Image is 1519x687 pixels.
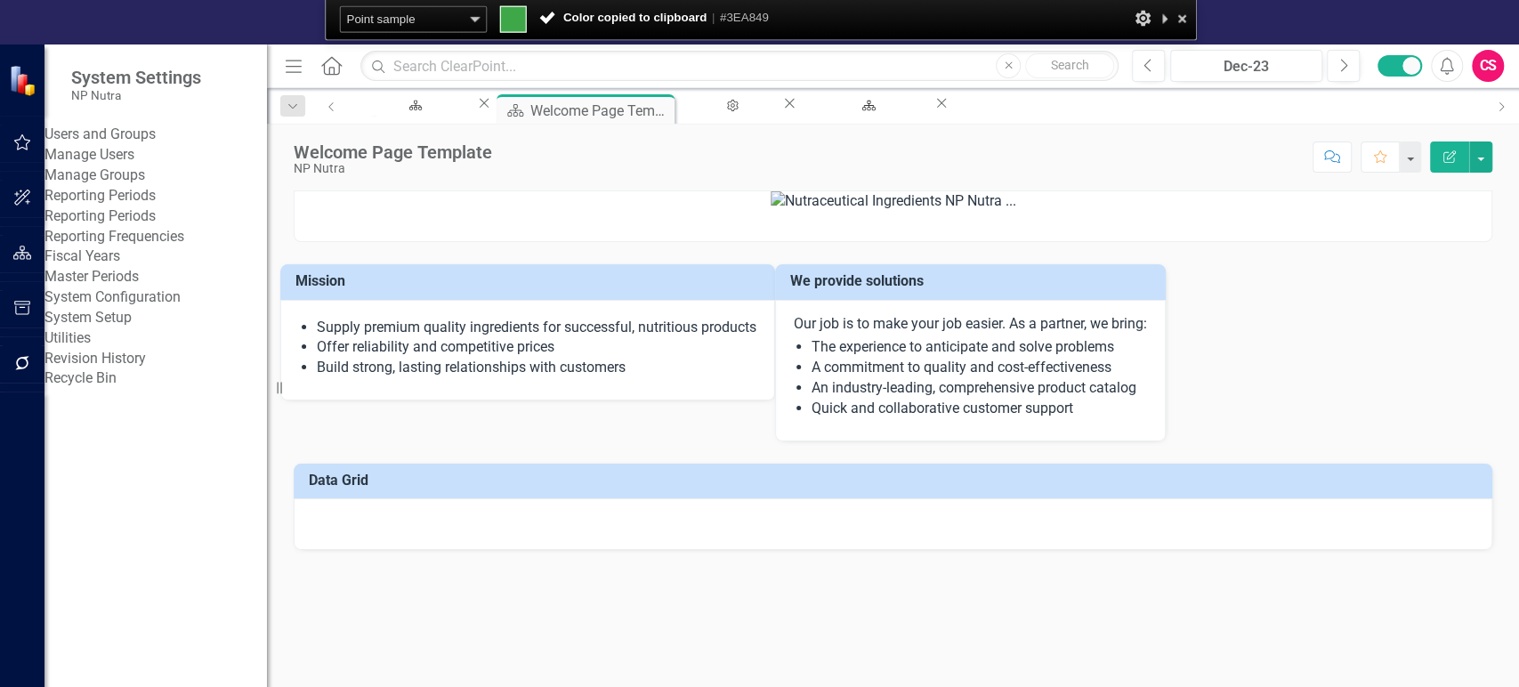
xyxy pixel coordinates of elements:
li: Build strong, lasting relationships with customers [317,358,756,378]
button: Search [1025,53,1114,78]
div: Reporting Periods [44,186,267,206]
div: Manage Scorecards [815,111,917,133]
a: Fiscal Years [44,247,267,267]
h3: Mission [295,273,766,289]
div: System Configuration [44,287,267,308]
input: Search ClearPoint... [360,51,1119,82]
li: The experience to anticipate and solve problems [812,337,1147,358]
a: Recycle Bin [44,368,267,389]
div: Welcome Page Template [294,142,492,162]
a: Manage Users [44,145,267,166]
li: A commitment to quality and cost-effectiveness [812,358,1147,378]
div: Options [1132,6,1151,31]
div: Welcome Page Template [530,100,670,122]
div: Collapse This Panel [1156,6,1172,31]
a: Revision History [44,349,267,369]
div: 👋 Welcome Page [366,111,459,133]
button: CS [1472,50,1504,82]
small: NP Nutra [71,88,201,102]
img: Nutraceutical Ingredients NP Nutra ... [771,191,1016,212]
span: Search [1051,58,1089,72]
div: System Setup [694,111,764,133]
div: Users and Groups [44,125,267,145]
div: Close and Stop Picking [1172,6,1192,31]
span: Color copied to clipboard [538,11,769,25]
span: System Settings [71,67,201,88]
h3: Data Grid [309,473,1483,489]
p: Our job is to make your job easier. As a partner, we bring: [794,314,1147,335]
h3: We provide solutions [790,273,1157,289]
img: ClearPoint Strategy [9,64,40,95]
button: Dec-23 [1170,50,1322,82]
a: Reporting Periods [44,206,267,227]
a: System Setup [678,94,780,117]
li: Quick and collaborative customer support [812,399,1147,419]
li: Supply premium quality ingredients for successful, nutritious products [317,318,756,338]
a: Master Periods [44,267,267,287]
span: | [711,11,714,25]
a: System Setup [44,308,267,328]
div: Dec-23 [1176,56,1316,77]
li: Offer reliability and competitive prices [317,337,756,358]
a: Manage Groups [44,166,267,186]
div: NP Nutra [294,162,492,175]
div: Utilities [44,328,267,349]
span: #3EA849 [719,11,768,25]
a: Reporting Frequencies [44,227,267,247]
a: Manage Scorecards [799,94,933,117]
li: An industry-leading, comprehensive product catalog [812,378,1147,399]
a: 👋 Welcome Page [350,94,475,117]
